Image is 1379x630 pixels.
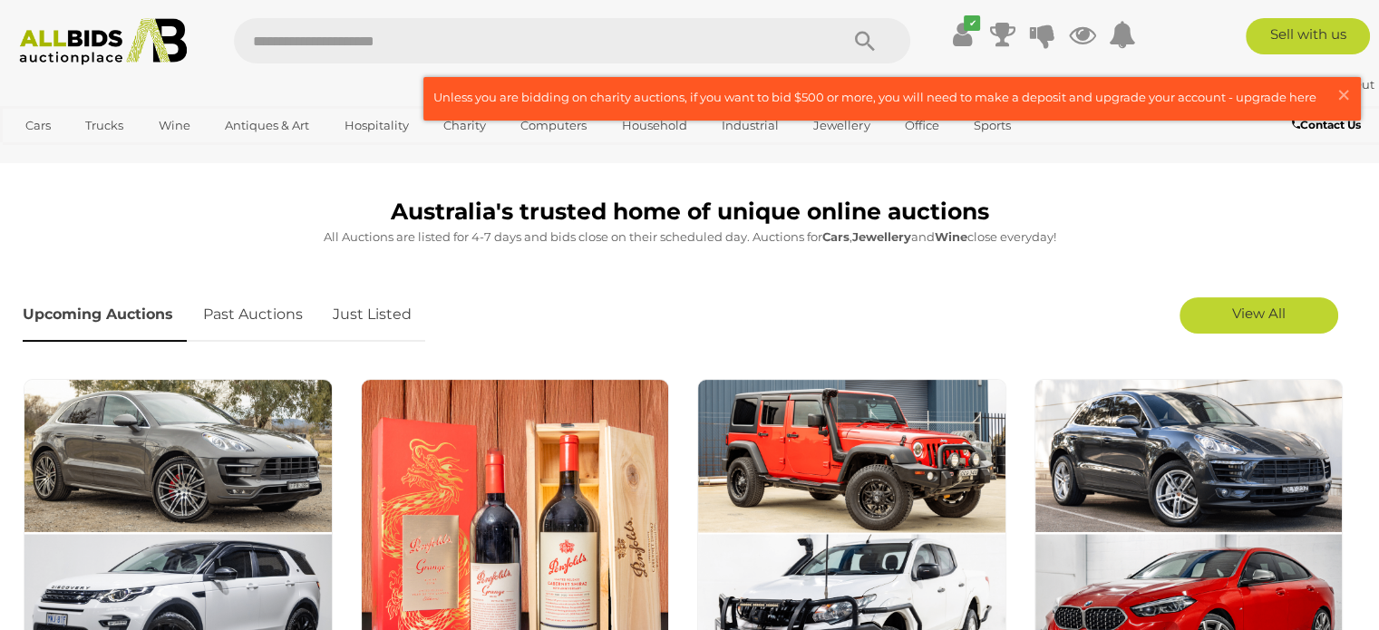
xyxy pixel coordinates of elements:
a: Jewellery [801,111,881,141]
a: Contact Us [1292,115,1365,135]
a: Upcoming Auctions [23,288,187,342]
a: Household [610,111,699,141]
a: View All [1180,297,1338,334]
a: Office [893,111,951,141]
h1: Australia's trusted home of unique online auctions [23,199,1356,225]
a: Just Listed [319,288,425,342]
a: ✔ [948,18,976,51]
a: Hospitality [333,111,421,141]
a: Charity [432,111,498,141]
a: Sports [962,111,1023,141]
a: Past Auctions [189,288,316,342]
strong: Wine [935,229,967,244]
a: Industrial [710,111,791,141]
strong: Cars [822,229,850,244]
i: ✔ [964,15,980,31]
strong: Jewellery [852,229,911,244]
a: Computers [509,111,598,141]
b: Contact Us [1292,118,1361,131]
img: Allbids.com.au [10,18,197,65]
a: Trucks [73,111,135,141]
span: View All [1232,305,1286,322]
p: All Auctions are listed for 4-7 days and bids close on their scheduled day. Auctions for , and cl... [23,227,1356,247]
a: Sell with us [1246,18,1370,54]
span: × [1335,77,1352,112]
a: Antiques & Art [213,111,321,141]
a: [GEOGRAPHIC_DATA] [14,141,166,170]
a: Cars [14,111,63,141]
a: Wine [147,111,202,141]
button: Search [820,18,910,63]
